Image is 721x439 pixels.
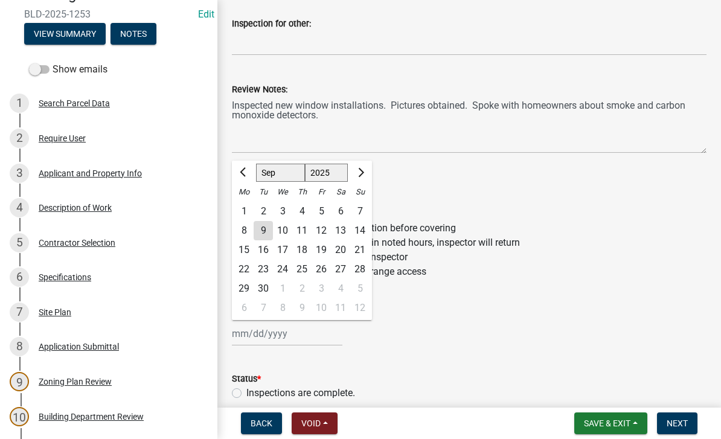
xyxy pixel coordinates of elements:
div: Fr [312,182,331,202]
div: Contractor Selection [39,239,115,247]
div: Specifications [39,273,91,281]
div: Friday, September 5, 2025 [312,202,331,221]
span: Void [301,418,321,428]
button: Next [657,412,697,434]
div: 26 [312,260,331,279]
div: 11 [331,298,350,318]
div: 4 [292,202,312,221]
div: Wednesday, September 24, 2025 [273,260,292,279]
div: Thursday, September 25, 2025 [292,260,312,279]
button: Previous month [237,163,251,182]
div: 24 [273,260,292,279]
div: Thursday, September 4, 2025 [292,202,312,221]
div: 14 [350,221,370,240]
div: Tuesday, October 7, 2025 [254,298,273,318]
div: 4 [10,198,29,217]
div: Sunday, September 7, 2025 [350,202,370,221]
button: Void [292,412,338,434]
div: 8 [10,337,29,356]
div: 2 [254,202,273,221]
span: BLD-2025-1253 [24,8,193,20]
div: Friday, October 3, 2025 [312,279,331,298]
div: Sunday, September 28, 2025 [350,260,370,279]
div: 21 [350,240,370,260]
div: Wednesday, September 17, 2025 [273,240,292,260]
div: 17 [273,240,292,260]
div: Monday, September 22, 2025 [234,260,254,279]
div: Sunday, September 21, 2025 [350,240,370,260]
div: Tu [254,182,273,202]
div: Saturday, September 20, 2025 [331,240,350,260]
div: 19 [312,240,331,260]
span: Save & Exit [584,418,630,428]
div: 10 [273,221,292,240]
a: Edit [198,8,214,20]
div: 5 [350,279,370,298]
select: Select month [256,164,305,182]
label: Additional inspections are required. [246,400,396,415]
select: Select year [305,164,348,182]
div: 10 [312,298,331,318]
div: 3 [10,164,29,183]
div: Thursday, September 18, 2025 [292,240,312,260]
div: 15 [234,240,254,260]
div: 3 [273,202,292,221]
div: Monday, September 1, 2025 [234,202,254,221]
div: 5 [312,202,331,221]
div: 6 [10,268,29,287]
div: Application Submittal [39,342,119,351]
div: Monday, September 29, 2025 [234,279,254,298]
div: 1 [234,202,254,221]
div: Monday, September 15, 2025 [234,240,254,260]
div: Monday, September 8, 2025 [234,221,254,240]
div: Mo [234,182,254,202]
div: Tuesday, September 2, 2025 [254,202,273,221]
div: 5 [10,233,29,252]
div: Site Plan [39,308,71,316]
div: 7 [350,202,370,221]
div: Thursday, October 9, 2025 [292,298,312,318]
div: 1 [10,94,29,113]
div: 4 [331,279,350,298]
div: Tuesday, September 16, 2025 [254,240,273,260]
span: Next [667,418,688,428]
div: 27 [331,260,350,279]
wm-modal-confirm: Summary [24,30,106,39]
div: Tuesday, September 9, 2025 [254,221,273,240]
div: Applicant and Property Info [39,169,142,178]
label: Review Notes: [232,86,287,94]
div: Tuesday, September 30, 2025 [254,279,273,298]
div: Su [350,182,370,202]
div: 11 [292,221,312,240]
div: Saturday, October 11, 2025 [331,298,350,318]
div: 9 [10,372,29,391]
div: Sa [331,182,350,202]
div: Zoning Plan Review [39,377,112,386]
div: Sunday, October 5, 2025 [350,279,370,298]
div: 6 [234,298,254,318]
div: Friday, September 19, 2025 [312,240,331,260]
div: 16 [254,240,273,260]
div: 23 [254,260,273,279]
div: Wednesday, October 8, 2025 [273,298,292,318]
wm-modal-confirm: Edit Application Number [198,8,214,20]
label: Show emails [29,62,107,77]
div: 7 [254,298,273,318]
div: Wednesday, September 10, 2025 [273,221,292,240]
div: 12 [312,221,331,240]
div: Friday, September 26, 2025 [312,260,331,279]
div: Wednesday, October 1, 2025 [273,279,292,298]
div: 3 [312,279,331,298]
div: 2 [10,129,29,148]
div: Friday, October 10, 2025 [312,298,331,318]
input: mm/dd/yyyy [232,321,342,346]
div: 2 [292,279,312,298]
wm-modal-confirm: Notes [111,30,156,39]
div: 29 [234,279,254,298]
div: 7 [10,303,29,322]
label: Correct unsafe condition within noted hours, inspector will return [246,236,520,250]
div: Tuesday, September 23, 2025 [254,260,273,279]
div: 6 [331,202,350,221]
div: 20 [331,240,350,260]
div: Building Department Review [39,412,144,421]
